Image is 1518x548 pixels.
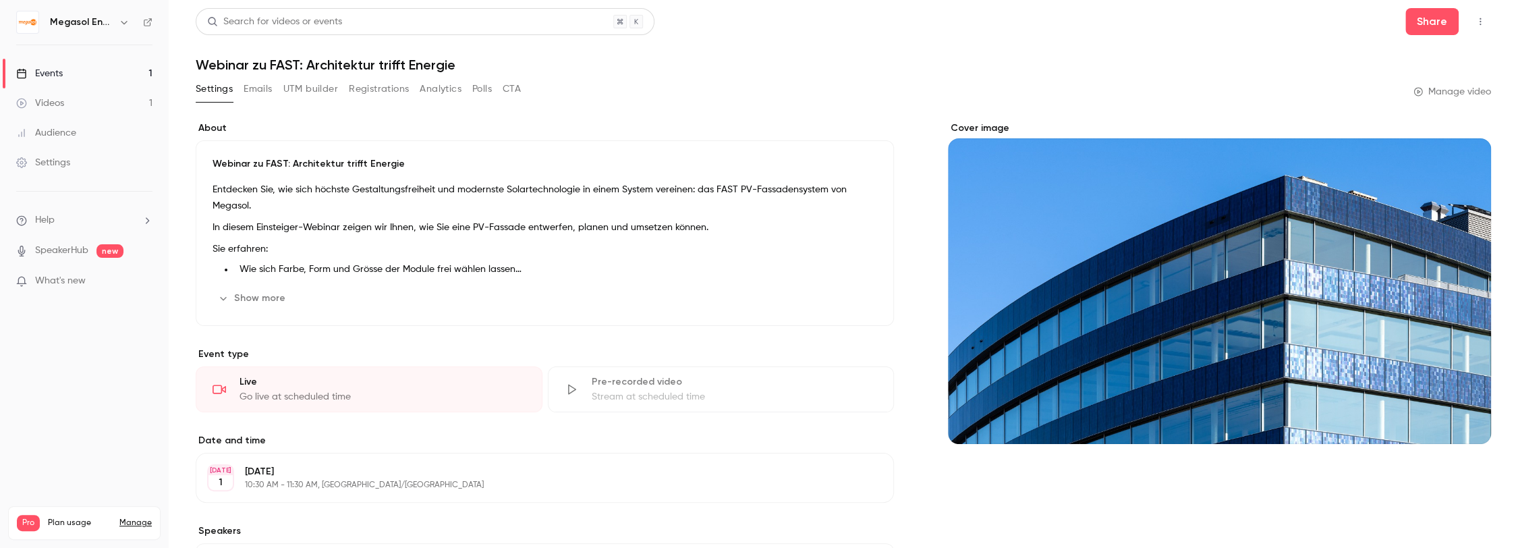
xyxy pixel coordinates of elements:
[213,287,293,309] button: Show more
[119,518,152,528] a: Manage
[503,78,521,100] button: CTA
[245,480,822,491] p: 10:30 AM - 11:30 AM, [GEOGRAPHIC_DATA]/[GEOGRAPHIC_DATA]
[208,466,233,475] div: [DATE]
[420,78,461,100] button: Analytics
[244,78,272,100] button: Emails
[16,156,70,169] div: Settings
[196,524,894,538] label: Speakers
[196,121,894,135] label: About
[240,375,526,389] div: Live
[283,78,338,100] button: UTM builder
[472,78,492,100] button: Polls
[213,157,877,171] p: Webinar zu FAST: Architektur trifft Energie
[234,263,877,277] li: Wie sich Farbe, Form und Grösse der Module frei wählen lassen
[548,366,895,412] div: Pre-recorded videoStream at scheduled time
[592,390,878,404] div: Stream at scheduled time
[948,121,1491,135] label: Cover image
[16,67,63,80] div: Events
[240,390,526,404] div: Go live at scheduled time
[196,57,1491,73] h1: Webinar zu FAST: Architektur trifft Energie
[48,518,111,528] span: Plan usage
[1413,85,1491,99] a: Manage video
[196,434,894,447] label: Date and time
[16,213,152,227] li: help-dropdown-opener
[219,476,223,489] p: 1
[196,348,894,361] p: Event type
[17,11,38,33] img: Megasol Energie AG
[592,375,878,389] div: Pre-recorded video
[349,78,409,100] button: Registrations
[207,15,342,29] div: Search for videos or events
[948,121,1491,444] section: Cover image
[17,515,40,531] span: Pro
[35,213,55,227] span: Help
[196,366,542,412] div: LiveGo live at scheduled time
[1405,8,1459,35] button: Share
[96,244,123,258] span: new
[196,78,233,100] button: Settings
[16,126,76,140] div: Audience
[35,274,86,288] span: What's new
[50,16,113,29] h6: Megasol Energie AG
[35,244,88,258] a: SpeakerHub
[213,241,877,257] p: Sie erfahren:
[16,97,64,110] div: Videos
[136,275,152,287] iframe: Noticeable Trigger
[213,182,877,214] p: Entdecken Sie, wie sich höchste Gestaltungsfreiheit und modernste Solartechnologie in einem Syste...
[213,219,877,236] p: In diesem Einsteiger-Webinar zeigen wir Ihnen, wie Sie eine PV-Fassade entwerfen, planen und umse...
[245,465,822,478] p: [DATE]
